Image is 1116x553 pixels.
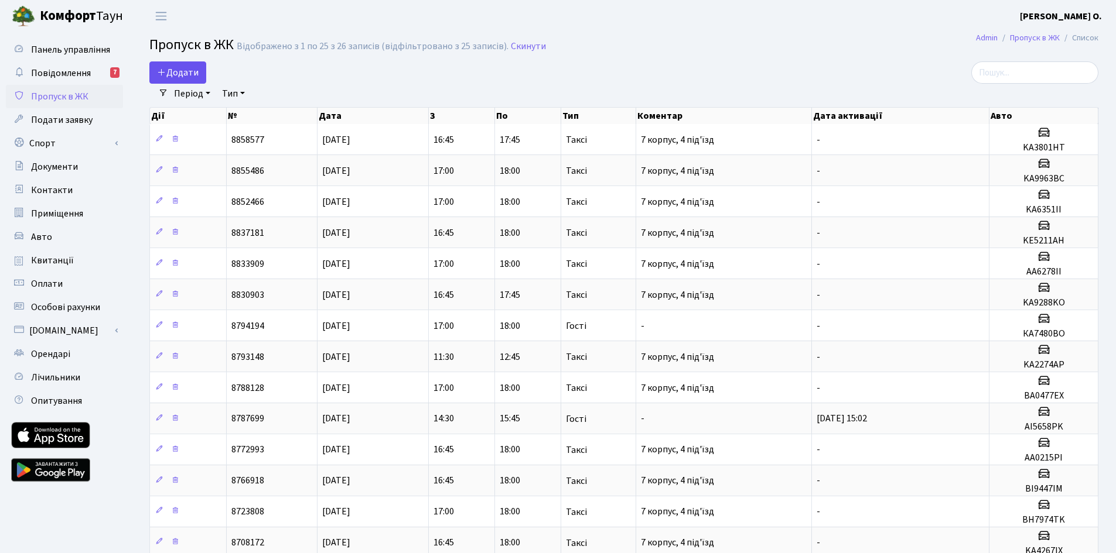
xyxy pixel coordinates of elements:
span: Гості [566,321,586,331]
a: Пропуск в ЖК [1010,32,1060,44]
div: 7 [110,67,120,78]
span: 17:45 [500,133,520,146]
span: - [817,382,820,394]
span: [DATE] [322,226,350,239]
span: - [817,351,820,363]
span: 8766918 [231,475,264,487]
a: [DOMAIN_NAME] [6,319,123,342]
a: Особові рахунки [6,296,123,319]
span: 8794194 [231,320,264,332]
span: 8833909 [231,257,264,270]
span: 17:00 [434,164,454,177]
span: Повідомлення [31,67,91,80]
span: 8772993 [231,444,264,456]
span: [DATE] [322,320,350,332]
span: 16:45 [434,475,454,487]
h5: KE5211AH [994,235,1093,246]
a: Додати [149,61,206,84]
span: 7 корпус, 4 під'їзд [641,444,714,456]
span: - [817,195,820,208]
span: - [817,288,820,301]
a: Період [169,84,215,104]
a: Квитанції [6,249,123,272]
h5: AA0215PI [994,452,1093,463]
span: 8830903 [231,288,264,301]
span: 7 корпус, 4 під'їзд [641,506,714,518]
b: [PERSON_NAME] О. [1020,10,1102,23]
th: Дата [318,108,429,124]
span: 16:45 [434,226,454,239]
span: 18:00 [500,537,520,549]
span: Подати заявку [31,114,93,126]
a: Подати заявку [6,108,123,132]
span: Пропуск в ЖК [31,90,88,103]
a: Лічильники [6,366,123,389]
span: 17:00 [434,320,454,332]
h5: BI9447IM [994,483,1093,494]
span: Додати [157,66,199,79]
span: [DATE] [322,537,350,549]
span: 18:00 [500,506,520,518]
span: 7 корпус, 4 під'їзд [641,257,714,270]
h5: AA6278II [994,266,1093,277]
span: 18:00 [500,226,520,239]
a: Документи [6,155,123,178]
span: [DATE] [322,413,350,425]
h5: BA0477EX [994,390,1093,401]
span: Таксі [566,166,587,176]
a: Тип [217,84,250,104]
h5: KA9963BC [994,173,1093,184]
span: Документи [31,160,78,173]
th: Тип [561,108,636,124]
span: Таксі [566,259,587,269]
span: 7 корпус, 4 під'їзд [641,475,714,487]
span: 7 корпус, 4 під'їзд [641,164,714,177]
span: - [641,413,644,425]
span: Приміщення [31,207,83,220]
span: 18:00 [500,382,520,394]
li: Список [1060,32,1098,44]
span: Таксі [566,197,587,207]
span: 14:30 [434,413,454,425]
a: Панель управління [6,38,123,61]
span: Таксі [566,445,587,455]
span: - [817,444,820,456]
h5: BH7974TK [994,514,1093,525]
span: Опитування [31,394,82,407]
span: Особові рахунки [31,301,100,314]
a: Скинути [511,41,546,52]
span: Лічильники [31,371,80,384]
span: [DATE] [322,351,350,363]
span: 8793148 [231,351,264,363]
span: [DATE] [322,475,350,487]
span: - [817,475,820,487]
span: 17:00 [434,506,454,518]
span: 17:00 [434,257,454,270]
a: Орендарі [6,342,123,366]
span: - [641,320,644,332]
span: - [817,506,820,518]
span: 8708172 [231,537,264,549]
span: 8855486 [231,164,264,177]
span: 17:45 [500,288,520,301]
span: Таксі [566,507,587,517]
span: 8723808 [231,506,264,518]
span: - [817,320,820,332]
span: Квитанції [31,254,74,267]
span: Таксі [566,476,587,486]
span: 12:45 [500,351,520,363]
span: Контакти [31,184,73,197]
span: - [817,133,820,146]
span: 18:00 [500,475,520,487]
th: Авто [989,108,1098,124]
div: Відображено з 1 по 25 з 26 записів (відфільтровано з 25 записів). [237,41,508,52]
th: З [429,108,495,124]
span: 7 корпус, 4 під'їзд [641,226,714,239]
span: - [817,164,820,177]
h5: AI5658PK [994,421,1093,432]
th: По [495,108,561,124]
span: 7 корпус, 4 під'їзд [641,351,714,363]
span: [DATE] [322,288,350,301]
span: Таксі [566,352,587,362]
a: [PERSON_NAME] О. [1020,9,1102,23]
